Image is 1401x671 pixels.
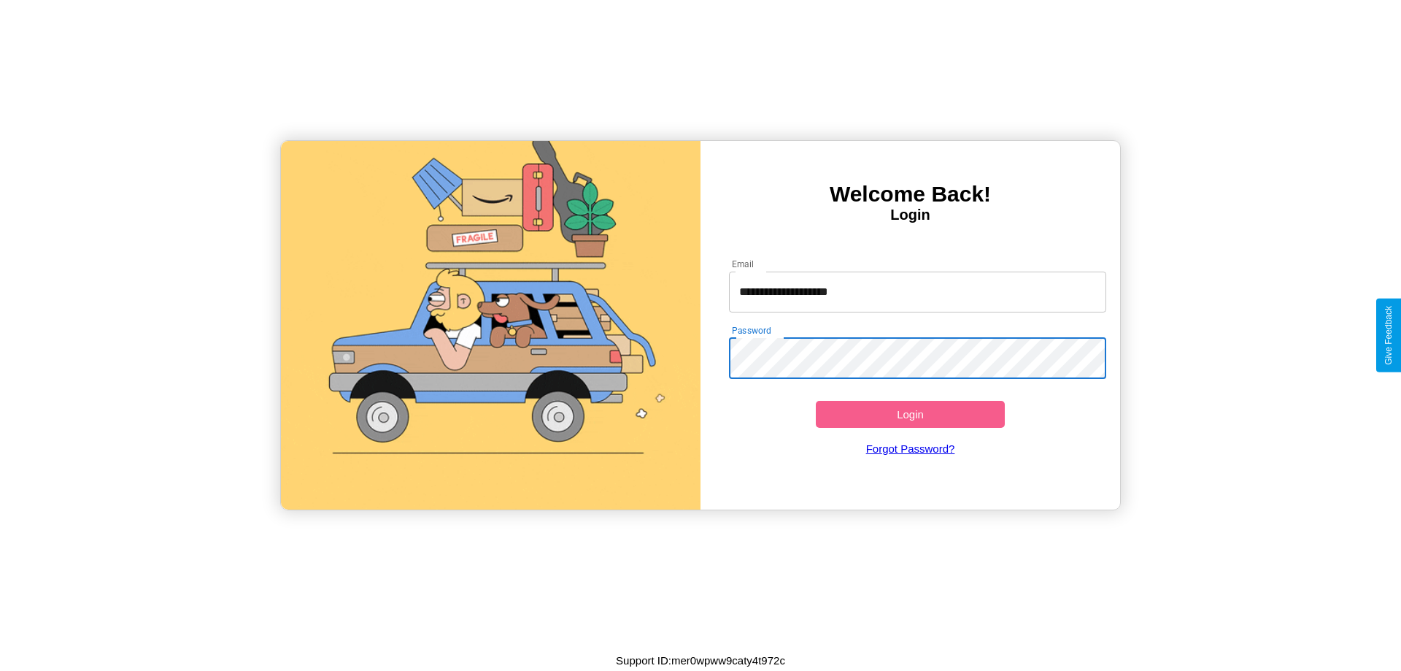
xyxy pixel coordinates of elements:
[1383,306,1394,365] div: Give Feedback
[816,401,1005,428] button: Login
[732,258,754,270] label: Email
[722,428,1100,469] a: Forgot Password?
[700,182,1120,207] h3: Welcome Back!
[732,324,771,337] label: Password
[616,651,785,670] p: Support ID: mer0wpww9caty4t972c
[281,141,700,510] img: gif
[700,207,1120,223] h4: Login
